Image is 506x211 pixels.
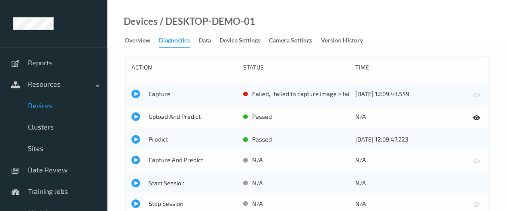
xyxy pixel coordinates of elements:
[149,199,237,208] span: Stop Session
[125,36,150,47] div: Overview
[321,36,363,47] div: Version History
[321,35,372,47] a: Version History
[149,179,237,187] span: Start Session
[243,63,349,72] div: status
[131,63,237,72] div: action
[252,112,272,121] span: passed
[149,156,237,164] span: Capture And Predict
[159,35,198,48] a: Diagnostics
[124,17,158,26] a: Devices
[355,90,461,98] div: [DATE] 12:09:43.559
[355,179,461,187] div: N/A
[158,17,255,26] div: / DESKTOP-DEMO-01
[252,199,263,208] span: N/A
[149,112,237,121] span: Upload And Predict
[269,36,312,47] div: Camera Settings
[355,199,461,208] div: N/A
[355,63,461,72] div: time
[252,179,263,187] span: N/A
[252,90,269,98] span: failed
[125,35,159,47] a: Overview
[149,135,237,144] span: Predict
[355,112,461,121] div: N/A
[198,35,219,47] a: Data
[219,35,269,47] a: Device Settings
[269,35,321,47] a: Camera Settings
[355,135,461,144] div: [DATE] 12:09:47.223
[252,135,272,144] span: passed
[159,36,190,48] div: Diagnostics
[219,36,260,47] div: Device Settings
[252,156,263,164] span: N/A
[149,90,237,98] span: Capture
[198,36,211,47] div: Data
[355,156,461,164] div: N/A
